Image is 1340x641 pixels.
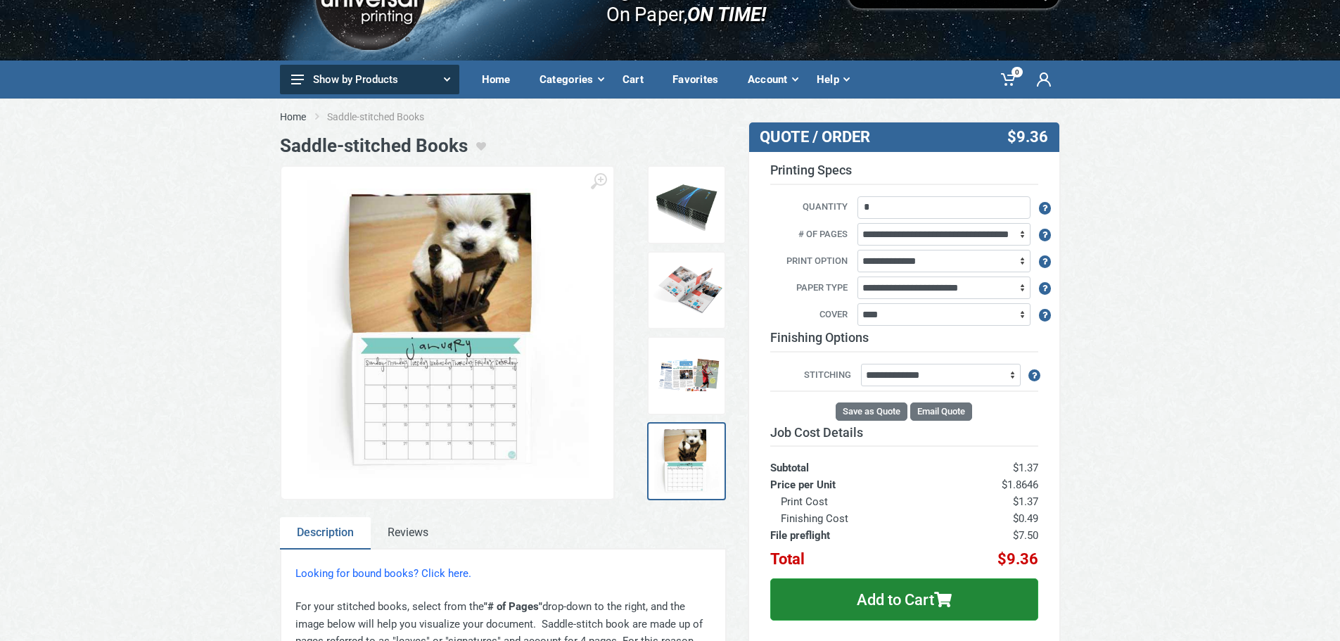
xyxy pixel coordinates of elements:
span: $9.36 [1007,128,1048,146]
span: $7.50 [1013,529,1038,542]
a: Description [280,517,371,550]
a: Saddlestich Book [647,165,726,244]
div: Categories [530,65,613,94]
label: Print Option [760,254,855,269]
a: Favorites [663,61,738,99]
a: Calendar [647,422,726,501]
nav: breadcrumb [280,110,1061,124]
span: $1.37 [1013,462,1038,474]
button: Add to Cart [770,578,1038,621]
span: 0 [1012,67,1023,77]
strong: "# of Pages" [484,600,542,613]
a: 0 [991,61,1027,99]
th: Finishing Cost [770,510,946,527]
img: Open Spreads [651,255,722,326]
h3: Printing Specs [770,163,1038,185]
th: Subtotal [770,446,946,476]
img: Samples [651,341,722,411]
span: $0.49 [1013,512,1038,525]
div: Home [472,65,530,94]
label: Cover [760,307,855,323]
span: $1.37 [1013,495,1038,508]
a: Open Spreads [647,251,726,330]
div: Favorites [663,65,738,94]
button: Save as Quote [836,402,907,421]
a: Cart [613,61,663,99]
th: Print Cost [770,493,946,510]
a: Reviews [371,517,445,550]
i: ON TIME! [687,2,766,26]
button: Show by Products [280,65,459,94]
button: Email Quote [910,402,972,421]
a: Home [472,61,530,99]
label: Stitching [770,368,859,383]
span: $1.8646 [1002,478,1038,491]
h3: QUOTE / ORDER [760,128,945,146]
th: File preflight [770,527,946,544]
a: Samples [647,336,726,415]
li: Saddle-stitched Books [327,110,445,124]
label: Paper Type [760,281,855,296]
label: Quantity [760,200,855,215]
a: Looking for bound books? Click here. [295,567,471,580]
h3: Finishing Options [770,330,1038,353]
a: Home [280,110,306,124]
img: Calendar [651,426,722,497]
img: Calendar [295,181,599,485]
span: $9.36 [997,550,1038,568]
div: Account [738,65,807,94]
h3: Job Cost Details [770,425,1038,440]
div: Cart [613,65,663,94]
img: Saddlestich Book [651,170,722,240]
th: Total [770,544,946,568]
label: # of Pages [760,227,855,243]
h1: Saddle-stitched Books [280,135,468,157]
th: Price per Unit [770,476,946,493]
div: Help [807,65,858,94]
